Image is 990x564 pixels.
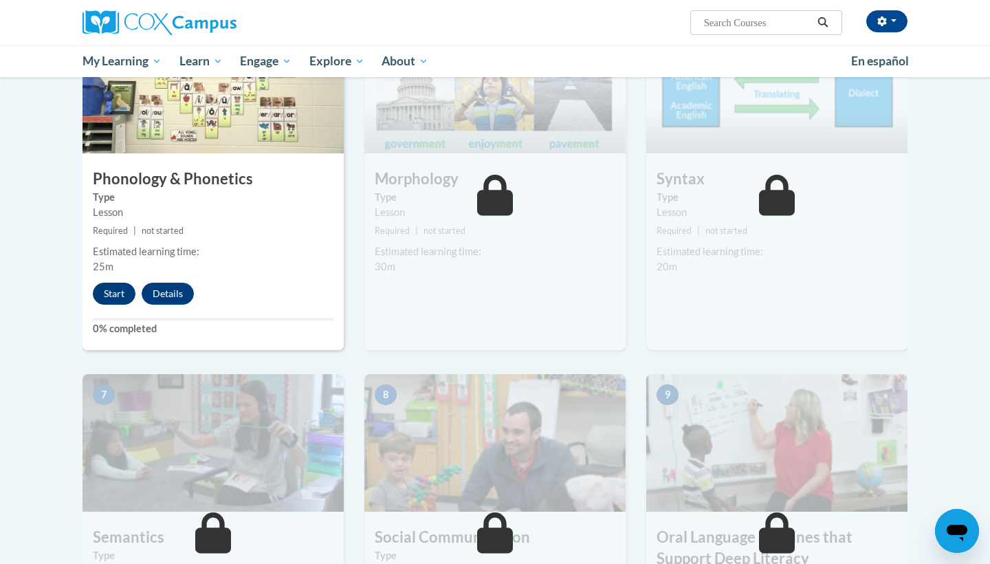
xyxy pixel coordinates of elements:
[82,169,344,190] h3: Phonology & Phonetics
[375,190,615,205] label: Type
[375,205,615,220] div: Lesson
[93,205,333,220] div: Lesson
[657,384,679,405] span: 9
[842,47,918,76] a: En español
[93,244,333,259] div: Estimated learning time:
[82,374,344,512] img: Course Image
[373,45,438,77] a: About
[866,10,907,32] button: Account Settings
[364,169,626,190] h3: Morphology
[93,321,333,336] label: 0% completed
[82,53,162,69] span: My Learning
[813,14,833,31] button: Search
[133,226,136,236] span: |
[231,45,300,77] a: Engage
[375,384,397,405] span: 8
[423,226,465,236] span: not started
[705,226,747,236] span: not started
[82,527,344,548] h3: Semantics
[364,374,626,512] img: Course Image
[657,261,677,272] span: 20m
[179,53,223,69] span: Learn
[62,45,928,77] div: Main menu
[93,190,333,205] label: Type
[646,16,907,153] img: Course Image
[300,45,373,77] a: Explore
[375,548,615,563] label: Type
[93,261,113,272] span: 25m
[657,190,897,205] label: Type
[82,10,236,35] img: Cox Campus
[240,53,291,69] span: Engage
[375,244,615,259] div: Estimated learning time:
[375,226,410,236] span: Required
[142,283,194,305] button: Details
[93,226,128,236] span: Required
[93,283,135,305] button: Start
[82,16,344,153] img: Course Image
[657,205,897,220] div: Lesson
[309,53,364,69] span: Explore
[703,14,813,31] input: Search Courses
[93,384,115,405] span: 7
[657,244,897,259] div: Estimated learning time:
[364,16,626,153] img: Course Image
[657,226,692,236] span: Required
[697,226,700,236] span: |
[375,261,395,272] span: 30m
[74,45,170,77] a: My Learning
[170,45,232,77] a: Learn
[82,10,344,35] a: Cox Campus
[382,53,428,69] span: About
[93,548,333,563] label: Type
[646,169,907,190] h3: Syntax
[935,509,979,553] iframe: Button to launch messaging window
[142,226,184,236] span: not started
[646,374,907,512] img: Course Image
[364,527,626,548] h3: Social Communication
[851,54,909,68] span: En español
[415,226,418,236] span: |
